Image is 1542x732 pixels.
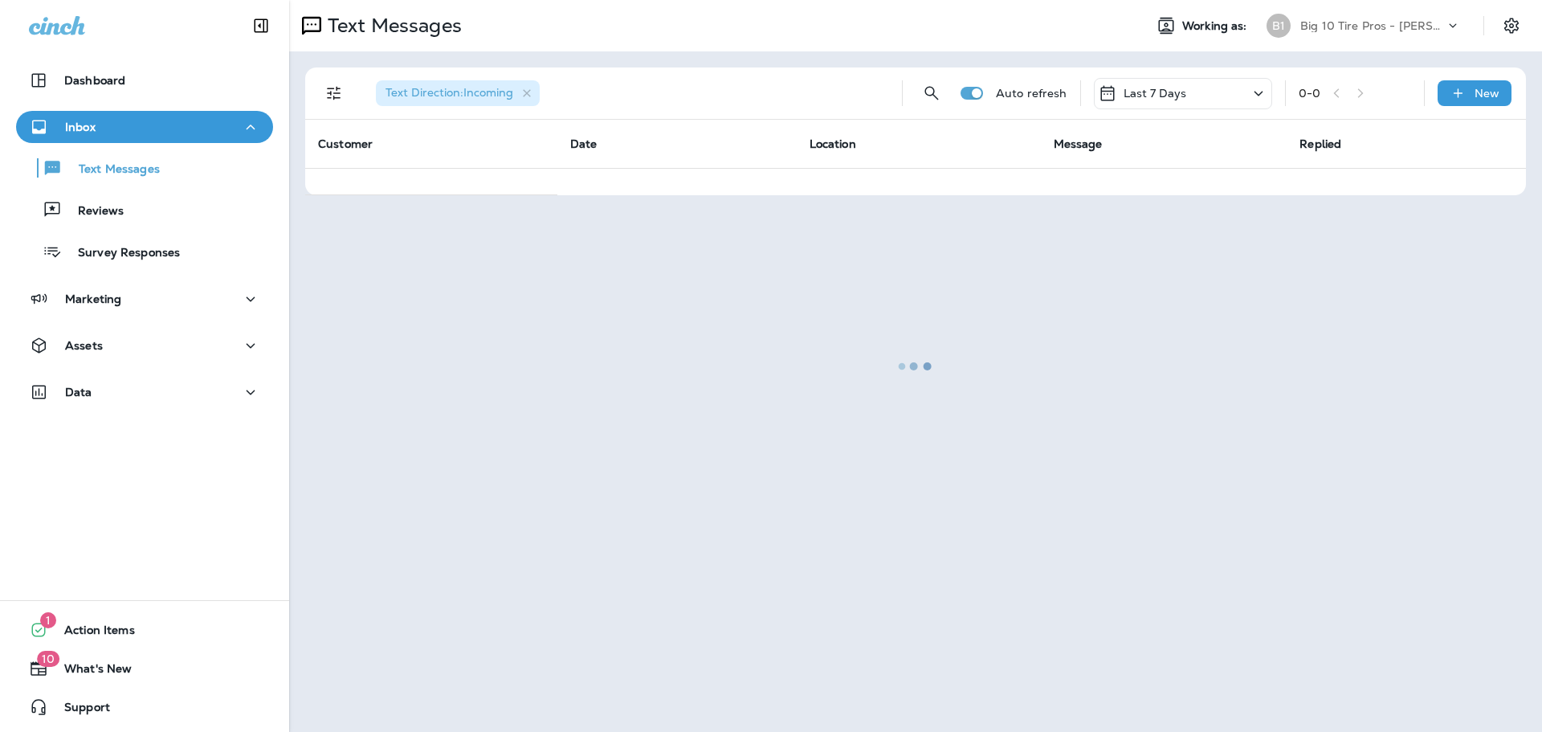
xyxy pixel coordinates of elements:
span: 1 [40,612,56,628]
button: Assets [16,329,273,362]
p: Reviews [62,204,124,219]
p: Assets [65,339,103,352]
button: Data [16,376,273,408]
button: Dashboard [16,64,273,96]
span: 10 [37,651,59,667]
button: Text Messages [16,151,273,185]
button: Inbox [16,111,273,143]
button: 10What's New [16,652,273,685]
p: Inbox [65,121,96,133]
p: Data [65,386,92,399]
button: Collapse Sidebar [239,10,284,42]
p: Survey Responses [62,246,180,261]
button: Marketing [16,283,273,315]
p: Text Messages [63,162,160,178]
p: New [1475,87,1499,100]
span: What's New [48,662,132,681]
button: Support [16,691,273,723]
button: Survey Responses [16,235,273,268]
p: Dashboard [64,74,125,87]
span: Action Items [48,624,135,643]
button: 1Action Items [16,614,273,646]
button: Reviews [16,193,273,227]
span: Support [48,701,110,720]
p: Marketing [65,292,121,305]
